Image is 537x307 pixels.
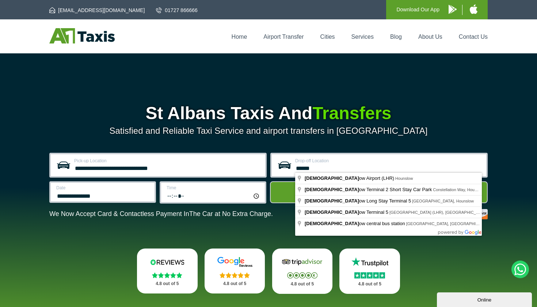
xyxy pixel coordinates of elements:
[305,175,359,181] span: [DEMOGRAPHIC_DATA]
[449,5,457,14] img: A1 Taxis Android App
[49,210,273,218] p: We Now Accept Card & Contactless Payment In
[280,257,324,268] img: Tripadvisor
[305,198,412,204] span: ow Long Stay Terminal 5
[305,198,359,204] span: [DEMOGRAPHIC_DATA]
[49,7,145,14] a: [EMAIL_ADDRESS][DOMAIN_NAME]
[305,209,389,215] span: ow Terminal 5
[263,34,304,40] a: Airport Transfer
[339,249,400,294] a: Trustpilot Stars 4.8 out of 5
[305,221,406,226] span: ow central bus station
[305,175,395,181] span: ow Airport (LHR)
[320,34,335,40] a: Cities
[412,199,474,203] span: [GEOGRAPHIC_DATA], Hounslow
[295,159,482,163] label: Drop-off Location
[272,249,333,294] a: Tripadvisor Stars 4.8 out of 5
[459,34,488,40] a: Contact Us
[205,249,265,293] a: Google Stars 4.8 out of 5
[213,279,257,288] p: 4.8 out of 5
[49,105,488,122] h1: St Albans Taxis And
[395,176,413,181] span: Hounslow
[354,272,385,278] img: Stars
[470,4,477,14] img: A1 Taxis iPhone App
[396,5,439,14] p: Download Our App
[351,34,374,40] a: Services
[305,187,359,192] span: [DEMOGRAPHIC_DATA]
[347,280,392,289] p: 4.8 out of 5
[74,159,261,163] label: Pick-up Location
[137,249,198,293] a: Reviews.io Stars 4.8 out of 5
[145,279,190,288] p: 4.8 out of 5
[152,272,182,278] img: Stars
[433,187,485,192] span: Constellation Way, Hounslow
[390,34,402,40] a: Blog
[49,28,115,43] img: A1 Taxis St Albans LTD
[305,221,359,226] span: [DEMOGRAPHIC_DATA]
[305,187,433,192] span: ow Terminal 2 Short Stay Car Park
[270,181,488,203] button: Get Quote
[220,272,250,278] img: Stars
[348,257,392,268] img: Trustpilot
[167,186,260,190] label: Time
[213,257,257,268] img: Google
[145,257,189,268] img: Reviews.io
[287,272,317,278] img: Stars
[305,209,359,215] span: [DEMOGRAPHIC_DATA]
[189,210,273,217] span: The Car at No Extra Charge.
[49,126,488,136] p: Satisfied and Reliable Taxi Service and airport transfers in [GEOGRAPHIC_DATA]
[232,34,247,40] a: Home
[56,186,150,190] label: Date
[418,34,442,40] a: About Us
[312,103,391,123] span: Transfers
[156,7,198,14] a: 01727 866666
[437,291,533,307] iframe: chat widget
[406,221,492,226] span: [GEOGRAPHIC_DATA], [GEOGRAPHIC_DATA]
[280,280,325,289] p: 4.8 out of 5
